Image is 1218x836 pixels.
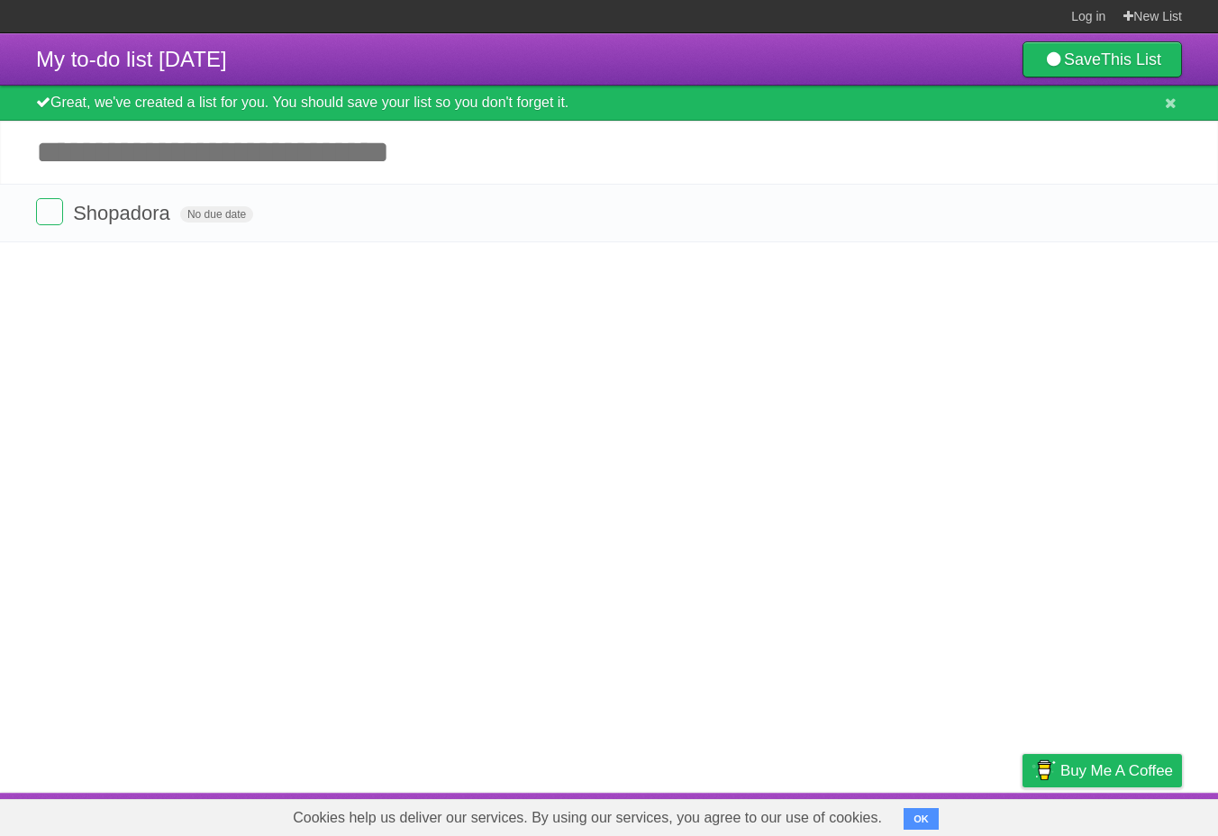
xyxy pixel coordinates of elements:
span: Shopadora [73,202,175,224]
b: This List [1101,50,1161,68]
label: Done [36,198,63,225]
a: About [783,797,821,831]
a: Privacy [999,797,1046,831]
button: OK [904,808,939,830]
span: My to-do list [DATE] [36,47,227,71]
span: No due date [180,206,253,223]
span: Cookies help us deliver our services. By using our services, you agree to our use of cookies. [275,800,900,836]
a: Developers [842,797,915,831]
a: Buy me a coffee [1023,754,1182,787]
a: Suggest a feature [1068,797,1182,831]
a: SaveThis List [1023,41,1182,77]
img: Buy me a coffee [1032,755,1056,786]
span: Buy me a coffee [1060,755,1173,786]
a: Terms [938,797,977,831]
